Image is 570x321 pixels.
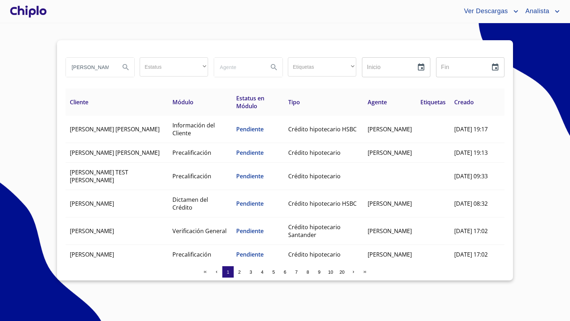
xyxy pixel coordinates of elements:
[249,269,252,275] span: 3
[306,269,309,275] span: 8
[313,266,325,278] button: 9
[66,58,114,77] input: search
[368,227,412,235] span: [PERSON_NAME]
[236,227,264,235] span: Pendiente
[140,57,208,77] div: ​
[368,251,412,258] span: [PERSON_NAME]
[288,200,357,207] span: Crédito hipotecario HSBC
[172,149,211,157] span: Precalificación
[284,269,286,275] span: 6
[454,251,488,258] span: [DATE] 17:02
[214,58,263,77] input: search
[368,149,412,157] span: [PERSON_NAME]
[172,251,211,258] span: Precalificación
[172,196,208,211] span: Dictamen del Crédito
[288,223,341,239] span: Crédito hipotecario Santander
[288,251,341,258] span: Crédito hipotecario
[236,94,264,110] span: Estatus en Módulo
[222,266,234,278] button: 1
[172,227,227,235] span: Verificación General
[227,269,229,275] span: 1
[288,98,300,106] span: Tipo
[172,98,193,106] span: Módulo
[261,269,263,275] span: 4
[454,125,488,133] span: [DATE] 19:17
[454,149,488,157] span: [DATE] 19:13
[288,149,341,157] span: Crédito hipotecario
[172,172,211,180] span: Precalificación
[70,125,160,133] span: [PERSON_NAME] [PERSON_NAME]
[236,125,264,133] span: Pendiente
[172,121,215,137] span: Información del Cliente
[70,98,88,106] span: Cliente
[328,269,333,275] span: 10
[325,266,336,278] button: 10
[236,149,264,157] span: Pendiente
[295,269,297,275] span: 7
[70,200,114,207] span: [PERSON_NAME]
[236,172,264,180] span: Pendiente
[70,227,114,235] span: [PERSON_NAME]
[520,6,553,17] span: Analista
[368,200,412,207] span: [PERSON_NAME]
[234,266,245,278] button: 2
[520,6,561,17] button: account of current user
[288,57,356,77] div: ​
[368,125,412,133] span: [PERSON_NAME]
[288,172,341,180] span: Crédito hipotecario
[458,6,511,17] span: Ver Descargas
[291,266,302,278] button: 7
[340,269,344,275] span: 20
[288,125,357,133] span: Crédito hipotecario HSBC
[70,149,160,157] span: [PERSON_NAME] [PERSON_NAME]
[458,6,520,17] button: account of current user
[454,172,488,180] span: [DATE] 09:33
[420,98,446,106] span: Etiquetas
[318,269,320,275] span: 9
[454,200,488,207] span: [DATE] 08:32
[454,98,474,106] span: Creado
[272,269,275,275] span: 5
[268,266,279,278] button: 5
[245,266,256,278] button: 3
[265,59,283,76] button: Search
[236,200,264,207] span: Pendiente
[236,251,264,258] span: Pendiente
[117,59,134,76] button: Search
[256,266,268,278] button: 4
[302,266,313,278] button: 8
[454,227,488,235] span: [DATE] 17:02
[70,251,114,258] span: [PERSON_NAME]
[336,266,348,278] button: 20
[279,266,291,278] button: 6
[70,168,128,184] span: [PERSON_NAME] TEST [PERSON_NAME]
[368,98,387,106] span: Agente
[238,269,240,275] span: 2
